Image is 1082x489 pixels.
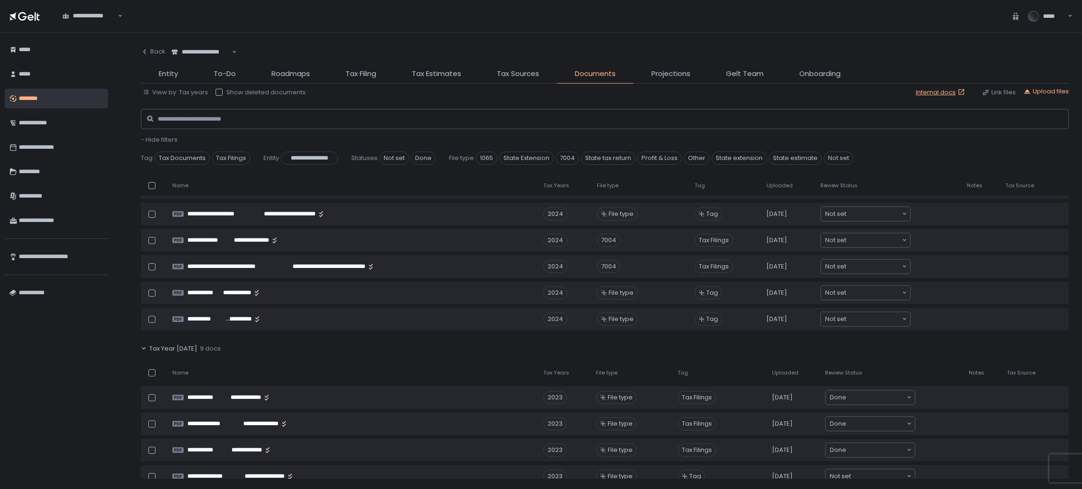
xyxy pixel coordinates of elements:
[846,393,906,402] input: Search for option
[766,289,787,297] span: [DATE]
[263,154,279,162] span: Entity
[141,47,165,56] div: Back
[476,152,497,165] span: 1065
[1007,369,1036,376] span: Tax Source
[821,312,910,326] div: Search for option
[608,446,633,454] span: File type
[851,472,906,481] input: Search for option
[772,446,793,454] span: [DATE]
[230,47,231,57] input: Search for option
[766,262,787,271] span: [DATE]
[379,152,409,165] span: Not set
[821,233,910,247] div: Search for option
[597,182,618,189] span: File type
[706,315,718,323] span: Tag
[830,419,846,428] span: Done
[678,443,716,457] span: Tax Filings
[497,69,539,79] span: Tax Sources
[141,135,178,144] span: - Hide filters
[846,314,901,324] input: Search for option
[846,236,901,245] input: Search for option
[1005,182,1034,189] span: Tax Source
[543,391,567,404] div: 2023
[499,152,554,165] span: State Extension
[608,472,633,481] span: File type
[543,234,567,247] div: 2024
[149,344,197,353] span: Tax Year [DATE]
[141,154,153,162] span: Tag
[799,69,841,79] span: Onboarding
[772,420,793,428] span: [DATE]
[411,152,436,165] span: Done
[846,209,901,219] input: Search for option
[172,182,188,189] span: Name
[165,42,237,62] div: Search for option
[982,88,1016,97] button: Link files
[172,369,188,376] span: Name
[609,289,634,297] span: File type
[141,136,178,144] button: - Hide filters
[766,182,793,189] span: Uploaded
[1023,87,1069,96] button: Upload files
[678,391,716,404] span: Tax Filings
[846,288,901,298] input: Search for option
[825,209,846,219] span: Not set
[821,207,910,221] div: Search for option
[678,369,688,376] span: Tag
[689,472,701,481] span: Tag
[695,260,733,273] span: Tax Filings
[969,369,984,376] span: Notes
[846,445,906,455] input: Search for option
[684,152,710,165] span: Other
[351,154,378,162] span: Statuses
[543,470,567,483] div: 2023
[916,88,967,97] a: Internal docs
[678,417,716,430] span: Tax Filings
[825,236,846,245] span: Not set
[449,154,474,162] span: File type
[772,472,793,481] span: [DATE]
[766,315,787,323] span: [DATE]
[155,152,210,165] span: Tax Documents
[143,88,208,97] button: View by: Tax years
[637,152,682,165] span: Profit & Loss
[597,234,620,247] div: 7004
[846,419,906,428] input: Search for option
[412,69,461,79] span: Tax Estimates
[825,288,846,298] span: Not set
[609,210,634,218] span: File type
[766,210,787,218] span: [DATE]
[830,445,846,455] span: Done
[596,369,618,376] span: File type
[56,6,123,26] div: Search for option
[271,69,310,79] span: Roadmaps
[824,152,853,165] span: Not set
[543,286,567,299] div: 2024
[597,260,620,273] div: 7004
[200,344,221,353] span: 9 docs
[825,262,846,271] span: Not set
[543,260,567,273] div: 2024
[772,369,798,376] span: Uploaded
[543,182,569,189] span: Tax Years
[821,286,910,300] div: Search for option
[846,262,901,271] input: Search for option
[543,443,567,457] div: 2023
[214,69,236,79] span: To-Do
[651,69,690,79] span: Projections
[159,69,178,79] span: Entity
[820,182,858,189] span: Review Status
[766,236,787,244] span: [DATE]
[695,234,733,247] span: Tax Filings
[543,417,567,430] div: 2023
[608,393,633,402] span: File type
[967,182,982,189] span: Notes
[826,469,915,483] div: Search for option
[608,420,633,428] span: File type
[821,260,910,274] div: Search for option
[826,443,915,457] div: Search for option
[141,42,165,61] button: Back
